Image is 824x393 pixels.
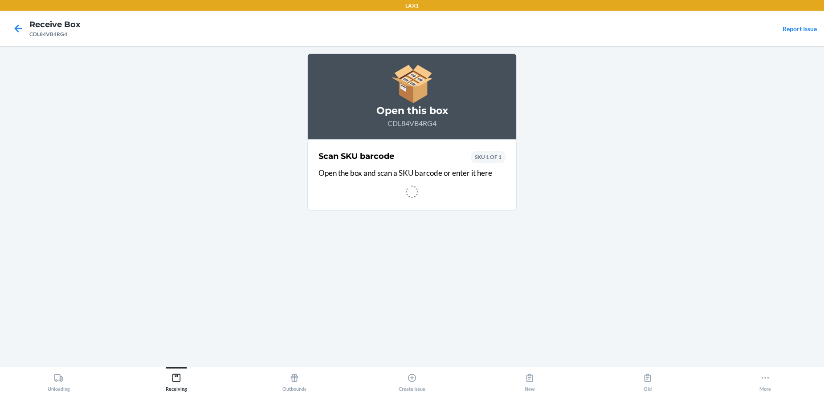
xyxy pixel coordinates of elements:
[318,167,506,179] p: Open the box and scan a SKU barcode or enter it here
[166,369,187,392] div: Receiving
[643,369,653,392] div: Old
[318,150,394,162] h2: Scan SKU barcode
[318,118,506,129] p: CDL84VB4RG4
[29,19,81,30] h4: Receive Box
[48,369,70,392] div: Unloading
[399,369,425,392] div: Create Issue
[318,104,506,118] h3: Open this box
[525,369,535,392] div: New
[236,367,353,392] button: Outbounds
[759,369,771,392] div: More
[706,367,824,392] button: More
[475,153,502,161] p: SKU 1 OF 1
[405,2,419,10] p: LAX1
[588,367,706,392] button: Old
[282,369,306,392] div: Outbounds
[471,367,588,392] button: New
[29,30,81,38] div: CDL84VB4RG4
[353,367,471,392] button: Create Issue
[783,25,817,32] a: Report Issue
[118,367,235,392] button: Receiving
